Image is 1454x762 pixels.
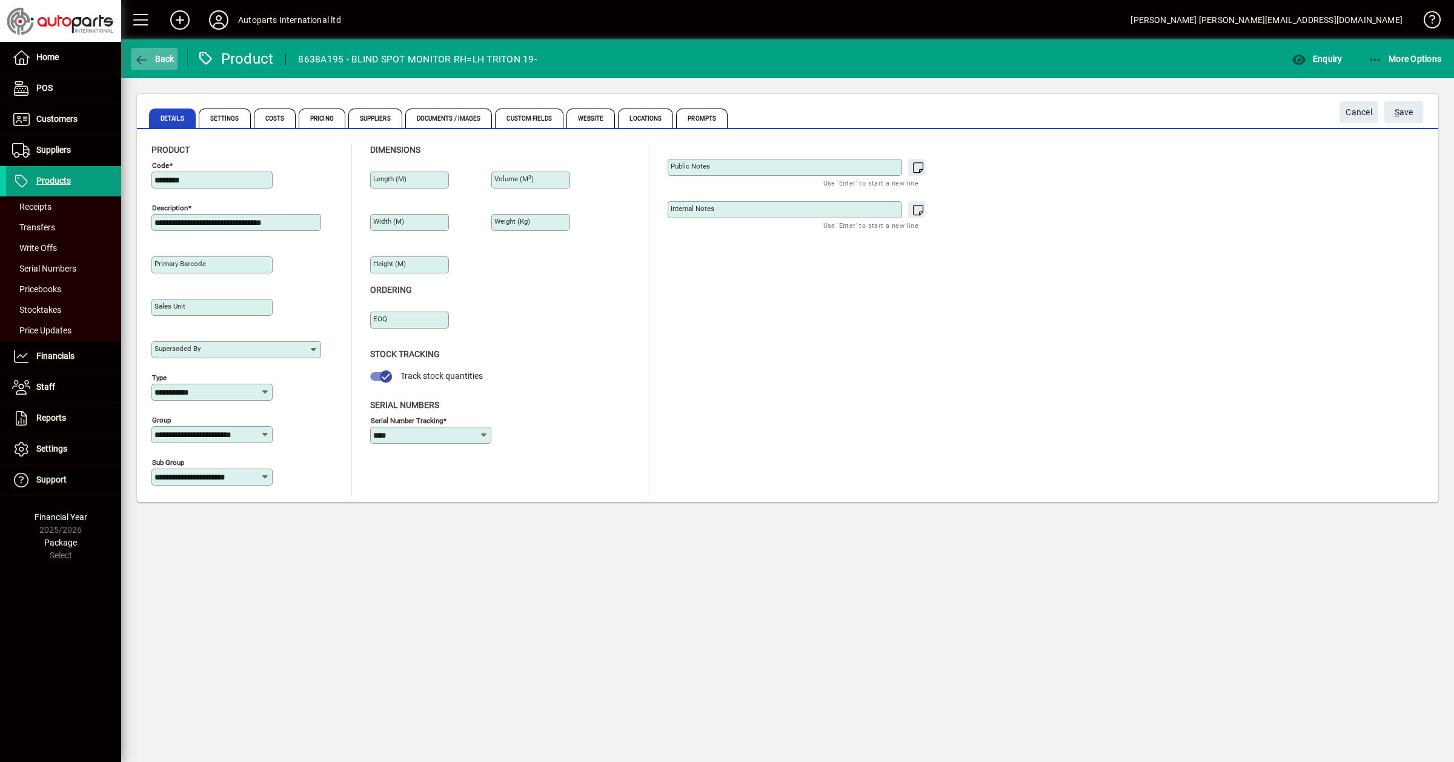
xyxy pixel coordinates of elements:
a: Stocktakes [6,299,121,320]
a: Suppliers [6,135,121,165]
a: Staff [6,372,121,403]
a: Price Updates [6,320,121,341]
mat-label: Public Notes [671,162,710,170]
a: Knowledge Base [1415,2,1439,42]
button: Add [161,9,199,31]
span: Settings [199,109,251,128]
span: Product [151,145,190,155]
span: Settings [36,444,67,453]
span: Support [36,475,67,484]
mat-label: Height (m) [373,259,406,268]
span: Enquiry [1292,54,1342,64]
span: Suppliers [348,109,402,128]
mat-label: Primary barcode [154,259,206,268]
div: [PERSON_NAME] [PERSON_NAME][EMAIL_ADDRESS][DOMAIN_NAME] [1130,10,1403,30]
a: Reports [6,403,121,433]
mat-label: Serial Number tracking [371,416,443,424]
a: Financials [6,341,121,372]
a: Serial Numbers [6,258,121,279]
button: Back [131,48,178,70]
span: Transfers [12,222,55,232]
mat-label: Superseded by [154,344,201,353]
a: Support [6,465,121,495]
span: Serial Numbers [370,400,439,410]
span: Costs [254,109,296,128]
span: Dimensions [370,145,420,155]
span: ave [1395,102,1413,122]
mat-label: Sub group [152,458,184,467]
a: Customers [6,104,121,135]
span: Documents / Images [405,109,493,128]
a: Write Offs [6,238,121,258]
a: POS [6,73,121,104]
div: 8638A195 - BLIND SPOT MONITOR RH=LH TRITON 19- [298,50,537,69]
a: Transfers [6,217,121,238]
a: Pricebooks [6,279,121,299]
span: Financial Year [35,512,87,522]
span: Products [36,176,71,185]
sup: 3 [528,174,531,180]
mat-hint: Use 'Enter' to start a new line [823,218,918,232]
span: More Options [1368,54,1442,64]
span: Write Offs [12,243,57,253]
span: Customers [36,114,78,124]
span: Home [36,52,59,62]
mat-label: Description [152,204,188,212]
button: Enquiry [1289,48,1345,70]
span: Pricebooks [12,284,61,294]
div: Product [197,49,274,69]
mat-label: Weight (Kg) [494,217,530,226]
span: Package [44,538,77,547]
span: Stocktakes [12,305,61,315]
span: Reports [36,413,66,423]
span: Website [566,109,616,128]
span: Locations [618,109,673,128]
button: Profile [199,9,238,31]
mat-label: Code [152,161,169,170]
span: Suppliers [36,145,71,155]
span: Prompts [676,109,728,128]
span: Staff [36,382,55,392]
button: Save [1384,101,1423,123]
span: Pricing [299,109,345,128]
a: Receipts [6,196,121,217]
span: Stock Tracking [370,349,440,359]
a: Home [6,42,121,73]
button: Cancel [1339,101,1378,123]
mat-hint: Use 'Enter' to start a new line [823,176,918,190]
span: Financials [36,351,75,361]
mat-label: EOQ [373,315,387,323]
mat-label: Sales unit [154,302,185,310]
span: Back [134,54,174,64]
span: Price Updates [12,326,71,335]
mat-label: Volume (m ) [494,175,534,183]
span: Track stock quantities [400,371,483,381]
mat-label: Type [152,373,167,382]
span: POS [36,83,53,93]
span: Ordering [370,285,412,295]
button: More Options [1365,48,1445,70]
mat-label: Length (m) [373,175,407,183]
span: Details [149,109,196,128]
app-page-header-button: Back [121,48,188,70]
span: Custom Fields [495,109,563,128]
span: Receipts [12,202,51,212]
mat-label: Group [152,416,171,424]
span: Cancel [1346,102,1372,122]
mat-label: Width (m) [373,217,404,226]
span: Serial Numbers [12,264,76,273]
div: Autoparts International ltd [238,10,341,30]
mat-label: Internal Notes [671,204,714,213]
span: S [1395,107,1399,117]
a: Settings [6,434,121,464]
